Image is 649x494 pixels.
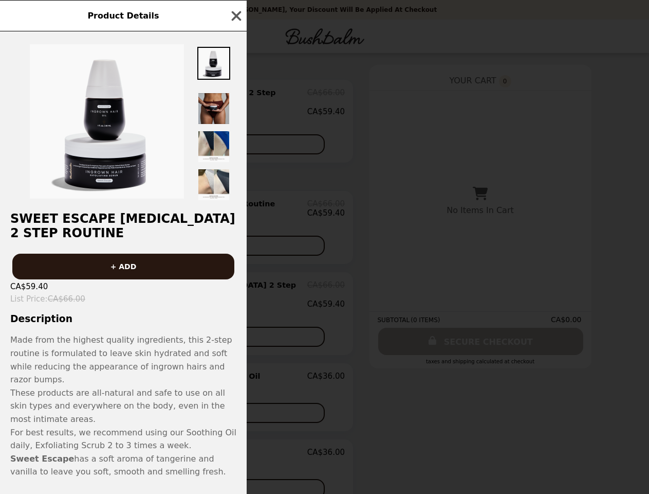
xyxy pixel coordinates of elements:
span: CA$66.00 [48,294,85,304]
p: Made from the highest quality ingredients, this 2-step routine is formulated to leave skin hydrat... [10,333,236,386]
img: Default Title [30,44,184,199]
p: has a soft aroma of tangerine and vanilla to leave you soft, smooth and smelling fresh. [10,452,236,479]
img: Thumbnail 4 [197,130,230,163]
span: Product Details [87,11,159,21]
img: Thumbnail 2 [197,85,230,87]
img: Thumbnail 3 [197,92,230,125]
button: + ADD [12,254,234,279]
img: Thumbnail 1 [197,47,230,80]
img: Thumbnail 5 [197,168,230,201]
p: For best results, we recommend using our Soothing Oil daily, Exfoliating Scrub 2 to 3 times a week. [10,426,236,452]
b: Sweet Escape [10,454,74,464]
p: These products are all-natural and safe to use on all skin types and everywhere on the body, even... [10,386,236,426]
